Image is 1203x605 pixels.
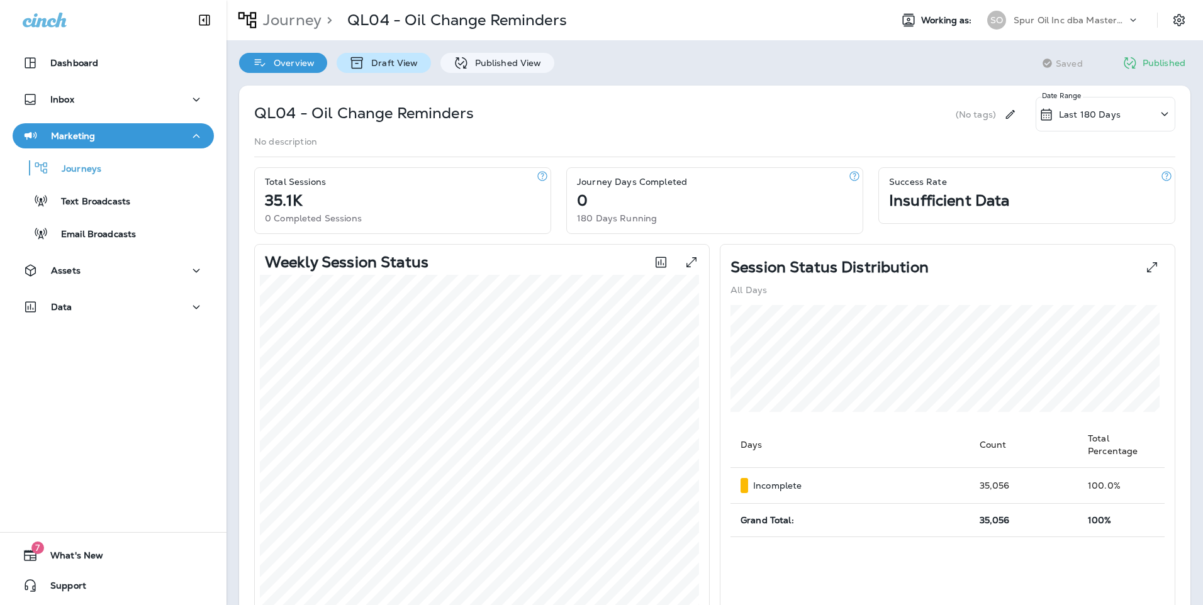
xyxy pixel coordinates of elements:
[730,285,767,295] p: All Days
[365,58,418,68] p: Draft View
[13,87,214,112] button: Inbox
[1014,15,1127,25] p: Spur Oil Inc dba MasterLube
[49,164,101,175] p: Journeys
[980,514,1010,526] span: 35,056
[267,58,315,68] p: Overview
[741,514,794,526] span: Grand Total:
[648,250,674,275] button: Toggle between session count and session percentage
[889,196,1009,206] p: Insufficient Data
[13,258,214,283] button: Assets
[48,229,136,241] p: Email Broadcasts
[13,543,214,568] button: 7What's New
[1078,422,1165,468] th: Total Percentage
[469,58,542,68] p: Published View
[347,11,567,30] p: QL04 - Oil Change Reminders
[1078,468,1165,504] td: 100.0 %
[265,196,302,206] p: 35.1K
[730,262,929,272] p: Session Status Distribution
[48,196,130,208] p: Text Broadcasts
[1056,58,1083,69] span: Saved
[577,196,588,206] p: 0
[13,123,214,148] button: Marketing
[265,257,428,267] p: Weekly Session Status
[970,468,1078,504] td: 35,056
[987,11,1006,30] div: SO
[265,177,326,187] p: Total Sessions
[13,187,214,214] button: Text Broadcasts
[265,213,362,223] p: 0 Completed Sessions
[753,480,802,491] p: Incomplete
[956,109,996,119] p: (No tags)
[13,294,214,319] button: Data
[50,94,74,104] p: Inbox
[51,302,72,312] p: Data
[679,250,704,275] button: View graph expanded to full screen
[1139,255,1165,280] button: View Pie expanded to full screen
[889,177,947,187] p: Success Rate
[1143,58,1185,68] p: Published
[31,541,44,554] span: 7
[187,8,222,33] button: Collapse Sidebar
[258,11,322,30] p: Journey
[13,573,214,598] button: Support
[254,136,317,147] p: No description
[921,15,975,26] span: Working as:
[51,265,81,275] p: Assets
[322,11,332,30] p: >
[1042,91,1083,101] p: Date Range
[730,422,970,468] th: Days
[38,580,86,596] span: Support
[970,422,1078,468] th: Count
[1168,9,1190,31] button: Settings
[577,213,657,223] p: 180 Days Running
[254,103,474,123] p: QL04 - Oil Change Reminders
[1059,109,1121,119] p: Last 180 Days
[38,550,103,565] span: What's New
[13,155,214,181] button: Journeys
[577,177,687,187] p: Journey Days Completed
[1088,514,1112,526] span: 100%
[999,97,1022,131] div: Edit
[13,220,214,247] button: Email Broadcasts
[51,131,95,141] p: Marketing
[50,58,98,68] p: Dashboard
[13,50,214,75] button: Dashboard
